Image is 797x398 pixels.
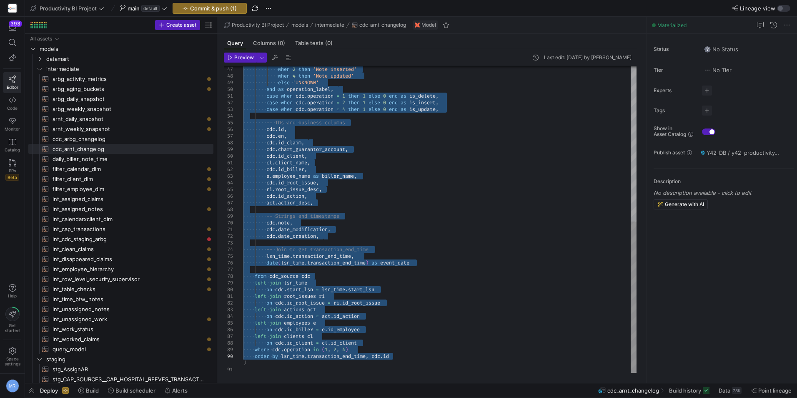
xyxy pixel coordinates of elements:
span: cdc [266,126,275,133]
span: . [275,179,278,186]
div: 63 [224,173,233,179]
span: cdc_arbg_changelog​​​​​​​​​​ [53,134,204,144]
span: Model [421,22,436,28]
span: as [401,93,406,99]
span: daily_biller_note_time​​​​​​​​​​ [53,154,204,164]
span: Productivity BI Project [232,22,284,28]
img: No status [704,46,711,53]
span: case [266,99,278,106]
span: cdc_arnt_changelog [359,22,406,28]
span: cl [266,159,272,166]
span: cdc [266,193,275,199]
span: = [336,99,339,106]
span: , [304,166,307,173]
span: Status [654,46,695,52]
span: act [266,199,275,206]
a: int_assigned_notes​​​​​​​​​​ [28,204,213,214]
span: , [301,139,304,146]
span: Columns [253,40,285,46]
a: arbg_activity_metrics​​​​​​​​​​ [28,74,213,84]
span: operation [307,93,333,99]
span: , [319,186,322,193]
a: filter_calendar_dim​​​​​​​​​​ [28,164,213,174]
a: arbg_weekly_snapshot​​​​​​​​​​ [28,104,213,114]
div: 56 [224,126,233,133]
span: Monitor [5,126,20,131]
span: e [266,173,269,179]
a: stg_CAP_SOURCES__CAP_HOSPITAL_REEVES_TRANSACTION_CODES​​​​​​​​​​ [28,374,213,384]
button: maindefault [118,3,169,14]
span: else [368,99,380,106]
span: (0) [325,40,333,46]
span: . [275,166,278,173]
span: id_root_issue [278,179,316,186]
div: Press SPACE to select this row. [28,294,213,304]
button: Create asset [155,20,200,30]
span: Tier [654,67,695,73]
a: int_calendarxclient_dim​​​​​​​​​​ [28,214,213,224]
p: Description [654,179,794,184]
span: en [278,133,284,139]
span: 2 [342,99,345,106]
div: Press SPACE to select this row. [28,144,213,154]
a: Catalog [3,135,21,156]
span: is_update [409,106,436,113]
span: . [275,139,278,146]
div: 60 [224,153,233,159]
span: id [278,126,284,133]
span: as [401,106,406,113]
span: cdc [266,166,275,173]
span: , [436,99,439,106]
span: Table tests [295,40,333,46]
a: int_unassigned_work​​​​​​​​​​ [28,314,213,324]
span: cdc [296,99,304,106]
span: when [281,106,293,113]
a: int_row_level_security_supervisor​​​​​​​​​​ [28,274,213,284]
span: , [331,86,333,93]
span: employee_name [272,173,310,179]
span: Query [227,40,243,46]
div: 65 [224,186,233,193]
a: int_unassigned_notes​​​​​​​​​​ [28,304,213,314]
a: cdc_arnt_changelog​​​​​​​​​​ [28,144,213,154]
div: 55 [224,119,233,126]
span: . [275,133,278,139]
span: Build history [669,387,701,394]
button: 393 [3,20,21,35]
a: arnt_weekly_snapshot​​​​​​​​​​ [28,124,213,134]
span: int_assigned_claims​​​​​​​​​​ [53,194,204,204]
span: end [389,106,398,113]
span: arbg_aging_buckets​​​​​​​​​​ [53,84,204,94]
span: Tags [654,108,695,113]
span: , [304,153,307,159]
span: 0 [383,106,386,113]
span: cdc [266,153,275,159]
span: Build [86,387,99,394]
span: . [272,186,275,193]
div: 52 [224,99,233,106]
div: Press SPACE to select this row. [28,204,213,214]
a: PRsBeta [3,156,21,184]
span: models [40,44,212,54]
span: arnt_weekly_snapshot​​​​​​​​​​ [53,124,204,134]
div: 53 [224,106,233,113]
span: Commit & push (1) [190,5,237,12]
span: Generate with AI [665,202,704,207]
div: Press SPACE to select this row. [28,64,213,74]
span: then [298,73,310,79]
span: Create asset [166,22,196,28]
span: staging [46,355,212,364]
span: Lineage view [740,5,775,12]
span: cdc [296,106,304,113]
button: No statusNo Status [702,44,740,55]
div: 61 [224,159,233,166]
span: id_action [278,193,304,199]
span: intermediate [46,64,212,74]
div: Press SPACE to select this row. [28,84,213,94]
span: Materialized [657,22,687,28]
span: ri [266,186,272,193]
div: 47 [224,66,233,73]
button: Generate with AI [654,199,708,209]
button: No tierNo Tier [702,65,734,76]
a: cdc_arbg_changelog​​​​​​​​​​ [28,134,213,144]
